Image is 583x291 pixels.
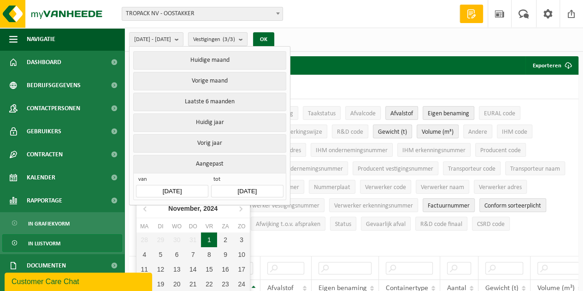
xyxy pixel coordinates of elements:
[256,221,320,228] span: Afwijking t.o.v. afspraken
[185,247,201,262] div: 7
[122,7,283,21] span: TROPACK NV - OOSTAKKER
[153,262,169,277] div: 12
[27,120,61,143] span: Gebruikers
[479,184,522,191] span: Verwerker adres
[165,201,221,216] div: November,
[217,247,233,262] div: 9
[334,202,413,209] span: Verwerker erkenningsnummer
[468,129,487,136] span: Andere
[402,147,465,154] span: IHM erkenningsnummer
[193,33,235,47] span: Vestigingen
[217,232,233,247] div: 2
[477,221,505,228] span: CSRD code
[133,72,286,90] button: Vorige maand
[185,262,201,277] div: 14
[350,110,376,117] span: Afvalcode
[136,247,153,262] div: 4
[397,143,471,157] button: IHM erkenningsnummerIHM erkenningsnummer: Activate to sort
[238,198,324,212] button: Verwerker vestigingsnummerVerwerker vestigingsnummer: Activate to sort
[251,161,348,175] button: Producent ondernemingsnummerProducent ondernemingsnummer: Activate to sort
[479,198,546,212] button: Conform sorteerplicht : Activate to sort
[475,143,526,157] button: Producent codeProducent code: Activate to sort
[27,74,81,97] span: Bedrijfsgegevens
[463,125,492,138] button: AndereAndere: Activate to sort
[497,125,532,138] button: IHM codeIHM code: Activate to sort
[27,166,55,189] span: Kalender
[314,184,350,191] span: Nummerplaat
[373,125,412,138] button: Gewicht (t)Gewicht (t): Activate to sort
[525,56,577,75] button: Exporteren
[474,180,527,194] button: Verwerker adresVerwerker adres: Activate to sort
[234,247,250,262] div: 10
[133,134,286,153] button: Vorig jaar
[479,106,520,120] button: EURAL codeEURAL code: Activate to sort
[421,184,464,191] span: Verwerker naam
[136,232,153,247] div: 28
[420,221,462,228] span: R&D code finaal
[251,217,325,231] button: Afwijking t.o.v. afsprakenAfwijking t.o.v. afspraken: Activate to sort
[277,129,322,136] span: Verwerkingswijze
[188,32,247,46] button: Vestigingen(3/3)
[133,93,286,111] button: Laatste 6 maanden
[169,232,185,247] div: 30
[448,166,495,172] span: Transporteur code
[423,106,474,120] button: Eigen benamingEigen benaming: Activate to sort
[185,232,201,247] div: 31
[203,205,218,212] i: 2024
[211,176,283,185] span: tot
[27,189,62,212] span: Rapportage
[335,221,351,228] span: Status
[129,32,183,46] button: [DATE] - [DATE]
[417,125,459,138] button: Volume (m³)Volume (m³): Activate to sort
[308,110,336,117] span: Taakstatus
[443,161,501,175] button: Transporteur codeTransporteur code: Activate to sort
[360,180,411,194] button: Verwerker codeVerwerker code: Activate to sort
[416,180,469,194] button: Verwerker naamVerwerker naam: Activate to sort
[2,234,122,252] a: In lijstvorm
[366,221,406,228] span: Gevaarlijk afval
[2,214,122,232] a: In grafiekvorm
[169,247,185,262] div: 6
[253,32,274,47] button: OK
[234,232,250,247] div: 3
[345,106,381,120] button: AfvalcodeAfvalcode: Activate to sort
[329,198,418,212] button: Verwerker erkenningsnummerVerwerker erkenningsnummer: Activate to sort
[153,247,169,262] div: 5
[484,202,541,209] span: Conform sorteerplicht
[28,235,60,252] span: In lijstvorm
[133,113,286,132] button: Huidig jaar
[378,129,407,136] span: Gewicht (t)
[311,143,393,157] button: IHM ondernemingsnummerIHM ondernemingsnummer: Activate to sort
[201,262,217,277] div: 15
[472,217,510,231] button: CSRD codeCSRD code: Activate to sort
[234,262,250,277] div: 17
[185,222,201,231] div: do
[484,110,515,117] span: EURAL code
[337,129,363,136] span: R&D code
[234,222,250,231] div: zo
[28,215,70,232] span: In grafiekvorm
[27,28,55,51] span: Navigatie
[422,129,453,136] span: Volume (m³)
[316,147,388,154] span: IHM ondernemingsnummer
[428,202,470,209] span: Factuurnummer
[201,222,217,231] div: vr
[361,217,411,231] button: Gevaarlijk afval : Activate to sort
[502,129,527,136] span: IHM code
[136,262,153,277] div: 11
[136,176,208,185] span: van
[27,254,66,277] span: Documenten
[122,7,283,20] span: TROPACK NV - OOSTAKKER
[169,262,185,277] div: 13
[480,147,521,154] span: Producent code
[223,36,235,42] count: (3/3)
[272,125,327,138] button: VerwerkingswijzeVerwerkingswijze: Activate to sort
[353,161,438,175] button: Producent vestigingsnummerProducent vestigingsnummer: Activate to sort
[330,217,356,231] button: StatusStatus: Activate to sort
[423,198,475,212] button: FactuurnummerFactuurnummer: Activate to sort
[217,222,233,231] div: za
[365,184,406,191] span: Verwerker code
[256,166,343,172] span: Producent ondernemingsnummer
[136,222,153,231] div: ma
